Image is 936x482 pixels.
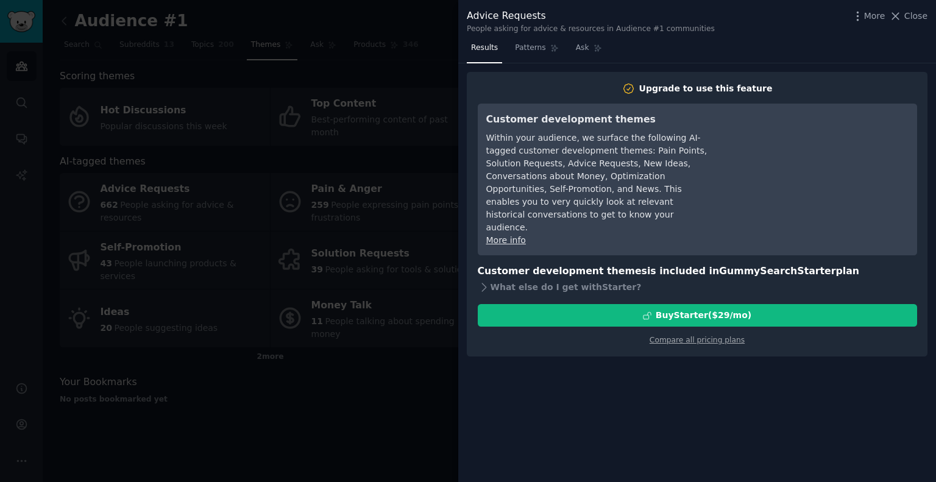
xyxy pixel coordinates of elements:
[486,132,709,234] div: Within your audience, we surface the following AI-tagged customer development themes: Pain Points...
[851,10,885,23] button: More
[650,336,745,344] a: Compare all pricing plans
[486,112,709,127] h3: Customer development themes
[478,278,917,296] div: What else do I get with Starter ?
[889,10,927,23] button: Close
[478,304,917,327] button: BuyStarter($29/mo)
[656,309,751,322] div: Buy Starter ($ 29 /mo )
[471,43,498,54] span: Results
[904,10,927,23] span: Close
[467,38,502,63] a: Results
[467,24,715,35] div: People asking for advice & resources in Audience #1 communities
[864,10,885,23] span: More
[511,38,562,63] a: Patterns
[486,235,526,245] a: More info
[467,9,715,24] div: Advice Requests
[576,43,589,54] span: Ask
[478,264,917,279] h3: Customer development themes is included in plan
[515,43,545,54] span: Patterns
[639,82,773,95] div: Upgrade to use this feature
[719,265,835,277] span: GummySearch Starter
[572,38,606,63] a: Ask
[726,112,909,204] iframe: YouTube video player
